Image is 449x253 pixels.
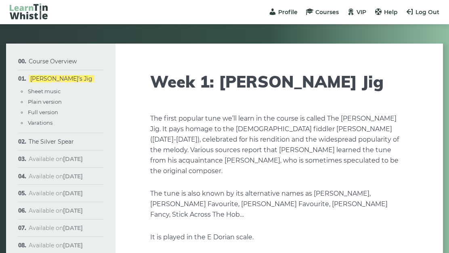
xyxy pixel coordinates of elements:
span: Available on [29,207,83,214]
strong: [DATE] [63,155,83,163]
p: The first popular tune we’ll learn in the course is called The [PERSON_NAME] Jig. It pays homage ... [150,113,408,176]
a: Course Overview [29,58,77,65]
h1: Week 1: [PERSON_NAME] Jig [150,72,408,91]
span: Available on [29,155,83,163]
strong: [DATE] [63,242,83,249]
strong: [DATE] [63,207,83,214]
span: Available on [29,242,83,249]
a: Profile [269,8,298,16]
a: VIP [347,8,366,16]
a: Help [374,8,398,16]
span: Help [384,8,398,16]
a: Varations [28,119,52,126]
span: Courses [315,8,339,16]
p: The tune is also known by its alternative names as [PERSON_NAME], [PERSON_NAME] Favourite, [PERSO... [150,188,408,220]
p: It is played in the E Dorian scale. [150,232,408,243]
strong: [DATE] [63,224,83,232]
a: [PERSON_NAME]’s Jig [29,75,94,82]
span: Profile [278,8,298,16]
a: The Silver Spear [29,138,74,145]
span: Available on [29,190,83,197]
a: Courses [306,8,339,16]
span: Log Out [415,8,439,16]
img: LearnTinWhistle.com [10,3,48,19]
a: Sheet music [28,88,61,94]
strong: [DATE] [63,173,83,180]
a: Log Out [406,8,439,16]
span: Available on [29,173,83,180]
a: Plain version [28,98,62,105]
strong: [DATE] [63,190,83,197]
a: Full version [28,109,58,115]
span: VIP [357,8,366,16]
span: Available on [29,224,83,232]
